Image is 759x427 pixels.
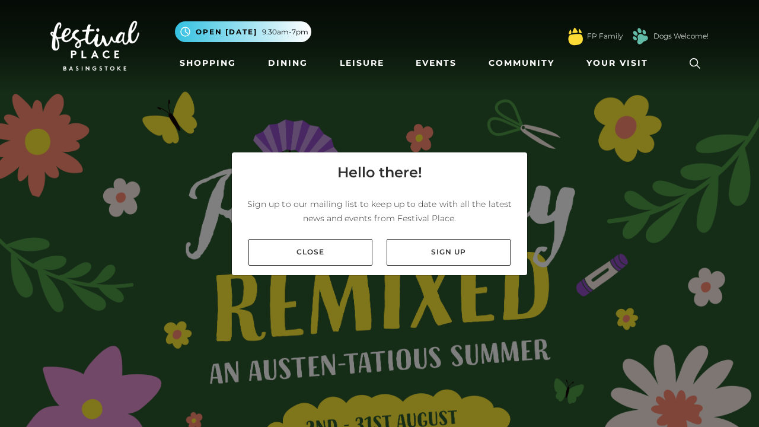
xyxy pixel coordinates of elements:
a: Sign up [387,239,511,266]
a: Events [411,52,461,74]
img: Festival Place Logo [50,21,139,71]
a: Your Visit [582,52,659,74]
p: Sign up to our mailing list to keep up to date with all the latest news and events from Festival ... [241,197,518,225]
button: Open [DATE] 9.30am-7pm [175,21,311,42]
a: Close [248,239,372,266]
a: Shopping [175,52,241,74]
a: Dining [263,52,312,74]
h4: Hello there! [337,162,422,183]
a: Community [484,52,559,74]
span: 9.30am-7pm [262,27,308,37]
a: Leisure [335,52,389,74]
span: Open [DATE] [196,27,257,37]
span: Your Visit [586,57,648,69]
a: FP Family [587,31,623,42]
a: Dogs Welcome! [653,31,709,42]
